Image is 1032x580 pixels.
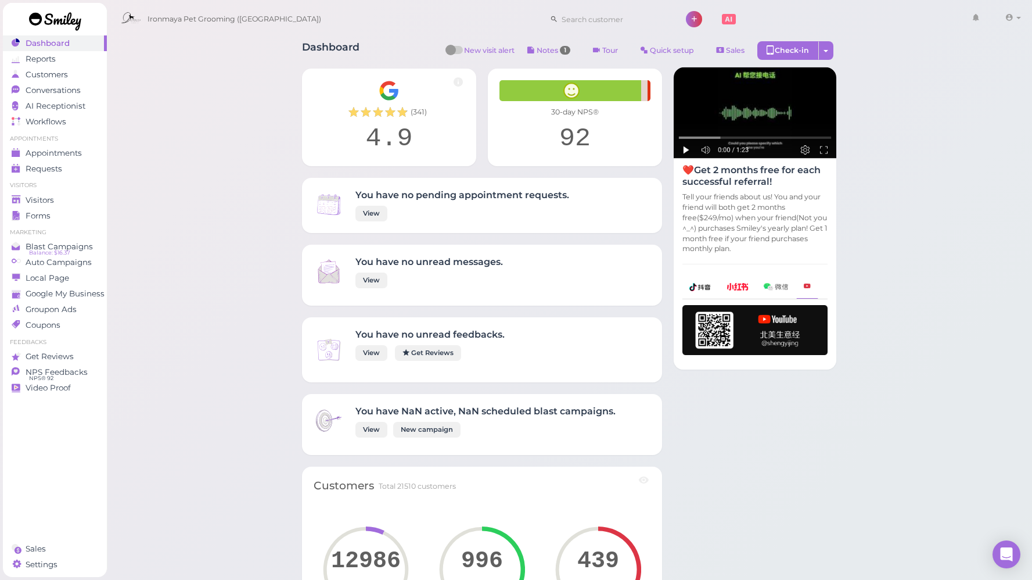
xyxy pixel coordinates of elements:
[727,283,749,291] img: xhs-786d23addd57f6a2be217d5a65f4ab6b.png
[3,67,107,83] a: Customers
[993,540,1020,568] div: Open Intercom Messenger
[26,38,70,48] span: Dashboard
[3,98,107,114] a: AI Receptionist
[314,123,465,155] div: 4.9
[314,406,344,436] img: Inbox
[26,117,66,127] span: Workflows
[393,422,461,438] a: New campaign
[3,161,107,177] a: Requests
[3,338,107,346] li: Feedbacks
[3,317,107,333] a: Coupons
[3,51,107,67] a: Reports
[26,164,62,174] span: Requests
[26,367,88,377] span: NPS Feedbacks
[631,41,704,60] a: Quick setup
[355,406,616,417] h4: You have NaN active, NaN scheduled blast campaigns.
[3,114,107,130] a: Workflows
[26,195,54,205] span: Visitors
[379,481,456,492] div: Total 21510 customers
[757,41,819,60] div: Check-in
[26,320,60,330] span: Coupons
[3,364,107,380] a: NPS Feedbacks NPS® 92
[26,289,105,299] span: Google My Business
[355,273,387,288] a: View
[26,54,56,64] span: Reports
[26,383,71,393] span: Video Proof
[395,345,461,361] a: Get Reviews
[26,70,68,80] span: Customers
[3,557,107,572] a: Settings
[355,345,387,361] a: View
[3,349,107,364] a: Get Reviews
[26,211,51,221] span: Forms
[3,83,107,98] a: Conversations
[302,41,359,63] h1: Dashboard
[3,192,107,208] a: Visitors
[3,270,107,286] a: Local Page
[29,374,53,383] span: NPS® 92
[355,206,387,221] a: View
[26,352,74,361] span: Get Reviews
[26,101,85,111] span: AI Receptionist
[689,283,711,291] img: douyin-2727e60b7b0d5d1bbe969c21619e8014.png
[148,3,321,35] span: Ironmaya Pet Grooming ([GEOGRAPHIC_DATA])
[26,85,81,95] span: Conversations
[355,256,503,267] h4: You have no unread messages.
[26,305,77,314] span: Groupon Ads
[3,208,107,224] a: Forms
[517,41,580,60] button: Notes 1
[499,123,650,155] div: 92
[314,478,374,494] div: Customers
[3,228,107,237] li: Marketing
[26,257,92,267] span: Auto Campaigns
[682,164,828,187] h4: ❤️Get 2 months free for each successful referral!
[26,242,93,252] span: Blast Campaigns
[3,541,107,557] a: Sales
[3,239,107,255] a: Blast Campaigns Balance: $16.37
[379,80,400,101] img: Google__G__Logo-edd0e34f60d7ca4a2f4ece79cff21ae3.svg
[314,189,344,220] img: Inbox
[3,255,107,270] a: Auto Campaigns
[3,145,107,161] a: Appointments
[314,335,344,365] img: Inbox
[411,107,427,117] span: ( 341 )
[3,380,107,396] a: Video Proof
[3,35,107,51] a: Dashboard
[764,283,788,291] img: wechat-a99521bb4f7854bbf8f190d1356e2cdb.png
[583,41,628,60] a: Tour
[3,286,107,302] a: Google My Business
[26,560,57,570] span: Settings
[682,305,828,355] img: youtube-h-92280983ece59b2848f85fc261e8ffad.png
[674,67,836,159] img: AI receptionist
[707,41,754,60] a: Sales
[464,45,515,63] span: New visit alert
[355,189,569,201] h4: You have no pending appointment requests.
[682,192,828,254] p: Tell your friends about us! You and your friend will both get 2 months free($249/mo) when your fr...
[355,422,387,438] a: View
[26,544,46,554] span: Sales
[355,329,505,340] h4: You have no unread feedbacks.
[3,181,107,189] li: Visitors
[26,148,82,158] span: Appointments
[726,46,745,55] span: Sales
[558,10,670,28] input: Search customer
[26,273,69,283] span: Local Page
[29,248,70,257] span: Balance: $16.37
[314,256,344,287] img: Inbox
[560,46,570,55] span: 1
[3,135,107,143] li: Appointments
[499,107,650,117] div: 30-day NPS®
[3,302,107,317] a: Groupon Ads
